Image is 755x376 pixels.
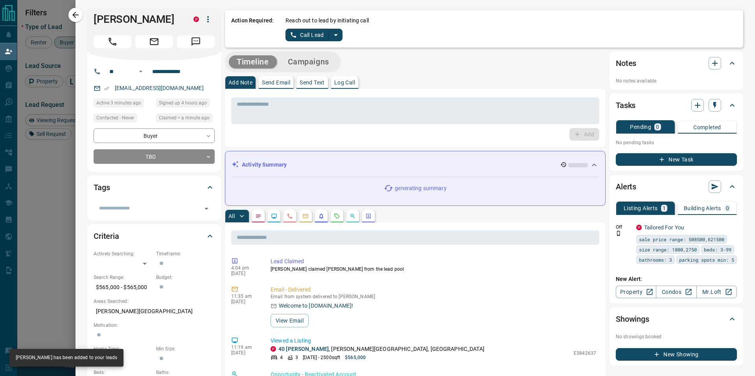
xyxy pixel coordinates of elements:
h1: [PERSON_NAME] [94,13,182,26]
p: Building Alerts [684,205,721,211]
p: Reach out to lead by initiating call [285,17,369,25]
svg: Emails [302,213,309,219]
div: property.ca [636,225,642,230]
p: Search Range: [94,274,152,281]
p: , [PERSON_NAME][GEOGRAPHIC_DATA], [GEOGRAPHIC_DATA] [278,345,484,353]
a: [EMAIL_ADDRESS][DOMAIN_NAME] [115,85,204,91]
button: Call Lead [285,29,329,41]
p: Actively Searching: [94,250,152,257]
svg: Lead Browsing Activity [271,213,277,219]
h2: Showings [616,313,649,325]
p: Listing Alerts [624,205,658,211]
p: [DATE] [231,299,259,304]
a: Tailored For You [644,224,684,231]
div: [PERSON_NAME] has been added to your leads [16,351,117,364]
button: View Email [271,314,309,327]
svg: Requests [334,213,340,219]
p: E3842637 [574,350,596,357]
svg: Notes [255,213,261,219]
p: New Alert: [616,275,737,283]
p: 4 [280,354,283,361]
a: Property [616,286,656,298]
div: Fri Aug 15 2025 [94,99,152,110]
div: split button [285,29,343,41]
div: Buyer [94,128,215,143]
p: Home Type: [94,345,152,352]
p: Log Call [334,80,355,85]
span: Email [135,35,173,48]
p: No notes available [616,77,737,84]
p: 0 [656,124,659,130]
p: Action Required: [231,17,274,41]
div: property.ca [193,17,199,22]
p: Completed [693,125,721,130]
p: Send Email [262,80,290,85]
span: Active 3 minutes ago [96,99,141,107]
div: Fri Aug 15 2025 [156,114,215,125]
svg: Agent Actions [365,213,372,219]
p: $565,000 [345,354,366,361]
a: Condos [656,286,696,298]
h2: Criteria [94,230,119,242]
p: Timeframe: [156,250,215,257]
p: Lead Claimed [271,257,596,266]
svg: Calls [287,213,293,219]
div: Fri Aug 15 2025 [156,99,215,110]
p: Baths: [156,369,215,376]
div: Notes [616,54,737,73]
p: Areas Searched: [94,298,215,305]
p: No showings booked [616,333,737,340]
p: Send Text [300,80,325,85]
div: Criteria [94,227,215,246]
p: [PERSON_NAME][GEOGRAPHIC_DATA] [94,305,215,318]
p: Motivation: [94,322,215,329]
p: 1 [663,205,666,211]
p: 11:19 am [231,345,259,350]
p: Beds: [94,369,152,376]
span: Message [177,35,215,48]
div: TBD [94,149,215,164]
span: bathrooms: 3 [639,256,672,264]
button: Open [136,67,145,76]
span: Call [94,35,131,48]
div: Showings [616,310,737,328]
button: Timeline [229,55,277,68]
a: Mr.Loft [696,286,737,298]
div: Activity Summary [232,158,599,172]
a: 40 [PERSON_NAME] [278,346,329,352]
p: 3 [295,354,298,361]
span: parking spots min: 5 [679,256,734,264]
div: Tasks [616,96,737,115]
div: property.ca [271,346,276,352]
p: No pending tasks [616,137,737,149]
svg: Email Verified [104,86,109,91]
span: beds: 3-99 [704,246,731,253]
p: Pending [630,124,651,130]
button: Open [201,203,212,214]
p: Budget: [156,274,215,281]
p: Min Size: [156,345,215,352]
button: Campaigns [280,55,337,68]
span: Contacted - Never [96,114,134,122]
div: Alerts [616,177,737,196]
p: Viewed a Listing [271,337,596,345]
p: 0 [726,205,729,211]
h2: Alerts [616,180,636,193]
span: Claimed < a minute ago [159,114,210,122]
p: $565,000 - $565,000 [94,281,152,294]
p: All [228,213,235,219]
p: Email from system delivered to [PERSON_NAME] [271,294,596,299]
p: [DATE] - 2500 sqft [303,354,340,361]
p: [DATE] [231,350,259,356]
p: 11:35 am [231,293,259,299]
div: Tags [94,178,215,197]
p: [DATE] [231,271,259,276]
p: Welcome to [DOMAIN_NAME]! [279,302,353,310]
svg: Opportunities [350,213,356,219]
svg: Push Notification Only [616,231,621,236]
p: generating summary [395,184,446,193]
p: Activity Summary [242,161,287,169]
button: New Task [616,153,737,166]
span: sale price range: 508500,621500 [639,235,724,243]
h2: Notes [616,57,636,70]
